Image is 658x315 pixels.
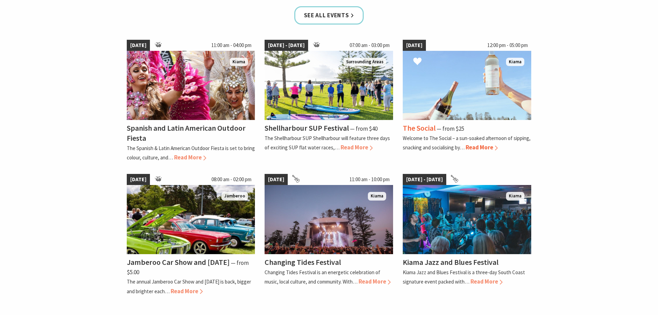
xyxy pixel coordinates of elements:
span: 12:00 pm - 05:00 pm [484,40,531,51]
span: [DATE] - [DATE] [403,174,446,185]
h4: The Social [403,123,436,133]
span: Kiama [506,192,524,201]
a: [DATE] 12:00 pm - 05:00 pm The Social Kiama The Social ⁠— from $25 Welcome to The Social – a sun-... [403,40,531,162]
img: Changing Tides Main Stage [265,185,393,254]
p: The annual Jamberoo Car Show and [DATE] is back, bigger and brighter each… [127,278,251,294]
a: [DATE] - [DATE] 07:00 am - 03:00 pm Jodie Edwards Welcome to Country Surrounding Areas Shellharbo... [265,40,393,162]
img: Dancers in jewelled pink and silver costumes with feathers, holding their hands up while smiling [127,51,255,120]
img: Jamberoo Car Show [127,185,255,254]
span: Read More [174,154,206,161]
h4: Spanish and Latin American Outdoor Fiesta [127,123,246,143]
span: [DATE] [127,174,150,185]
span: [DATE] [127,40,150,51]
p: The Shellharbour SUP Shellharbour will feature three days of exciting SUP flat water races,… [265,135,390,151]
span: Kiama [368,192,386,201]
span: ⁠— from $25 [437,125,464,132]
span: ⁠— from $40 [350,125,378,132]
a: [DATE] 08:00 am - 02:00 pm Jamberoo Car Show Jamberoo Jamberoo Car Show and [DATE] ⁠— from $5.00 ... [127,174,255,296]
span: 11:00 am - 10:00 pm [346,174,393,185]
button: Click to Favourite The Social [406,50,429,74]
span: 08:00 am - 02:00 pm [208,174,255,185]
span: [DATE] - [DATE] [265,40,308,51]
span: Read More [470,278,503,285]
span: Read More [171,287,203,295]
a: See all Events [294,6,364,25]
span: Kiama [230,58,248,66]
a: [DATE] 11:00 am - 04:00 pm Dancers in jewelled pink and silver costumes with feathers, holding th... [127,40,255,162]
p: Welcome to The Social – a sun-soaked afternoon of sipping, snacking and socialising by… [403,135,531,151]
span: Surrounding Areas [343,58,386,66]
p: Kiama Jazz and Blues Festival is a three-day South Coast signature event packed with… [403,269,525,285]
span: 11:00 am - 04:00 pm [208,40,255,51]
p: The Spanish & Latin American Outdoor Fiesta is set to bring colour, culture, and… [127,145,255,161]
h4: Kiama Jazz and Blues Festival [403,257,498,267]
span: Read More [359,278,391,285]
img: Jodie Edwards Welcome to Country [265,51,393,120]
span: [DATE] [403,40,426,51]
img: The Social [403,51,531,120]
p: Changing Tides Festival is an energetic celebration of music, local culture, and community. With… [265,269,380,285]
span: Read More [466,143,498,151]
a: [DATE] - [DATE] Kiama Bowling Club Kiama Kiama Jazz and Blues Festival Kiama Jazz and Blues Festi... [403,174,531,296]
a: [DATE] 11:00 am - 10:00 pm Changing Tides Main Stage Kiama Changing Tides Festival Changing Tides... [265,174,393,296]
span: Kiama [506,58,524,66]
h4: Changing Tides Festival [265,257,341,267]
img: Kiama Bowling Club [403,185,531,254]
span: Read More [341,143,373,151]
h4: Shellharbour SUP Festival [265,123,349,133]
span: Jamberoo [221,192,248,201]
span: 07:00 am - 03:00 pm [346,40,393,51]
h4: Jamberoo Car Show and [DATE] [127,257,230,267]
span: [DATE] [265,174,288,185]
